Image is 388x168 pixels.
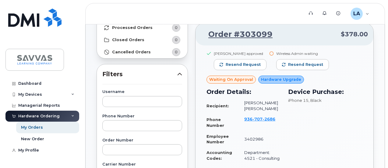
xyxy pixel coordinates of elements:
[239,147,281,163] td: Department: 4S21 - Consulting
[239,98,281,114] td: [PERSON_NAME] [PERSON_NAME]
[201,29,273,40] a: Order #303099
[341,30,368,39] span: $378.00
[206,117,224,128] strong: Phone Number
[346,8,373,20] div: Lee Anne Housley
[252,116,263,121] span: 707
[288,98,309,103] span: iPhone 15
[206,87,281,96] h3: Order Details:
[97,34,188,46] a: Closed Orders0
[214,59,266,70] button: Resend request
[263,116,275,121] span: 2686
[112,25,153,30] strong: Processed Orders
[206,103,229,108] strong: Recipient:
[261,77,301,82] span: Hardware Upgrade
[226,62,261,67] span: Resend request
[206,134,229,145] strong: Employee Number
[362,141,383,163] iframe: Messenger Launcher
[175,25,178,30] span: 0
[102,90,182,94] label: Username
[97,46,188,58] a: Cancelled Orders0
[112,38,144,42] strong: Closed Orders
[288,62,323,67] span: Resend request
[309,98,322,103] span: , Black
[244,116,275,121] span: 936
[97,22,188,34] a: Processed Orders0
[175,49,178,55] span: 0
[206,150,232,161] strong: Accounting Codes:
[102,138,182,142] label: Order Number
[102,70,177,79] span: Filters
[288,87,362,96] h3: Device Purchase:
[209,77,253,82] span: Waiting On Approval
[244,116,275,127] a: 9367072686
[102,114,182,118] label: Phone Number
[276,51,329,56] div: Wireless Admin waiting
[276,59,329,70] button: Resend request
[214,51,266,56] div: [PERSON_NAME] approved
[102,163,182,166] label: Carrier Number
[175,37,178,43] span: 0
[239,131,281,147] td: 3402986
[353,10,360,17] span: LA
[112,50,151,55] strong: Cancelled Orders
